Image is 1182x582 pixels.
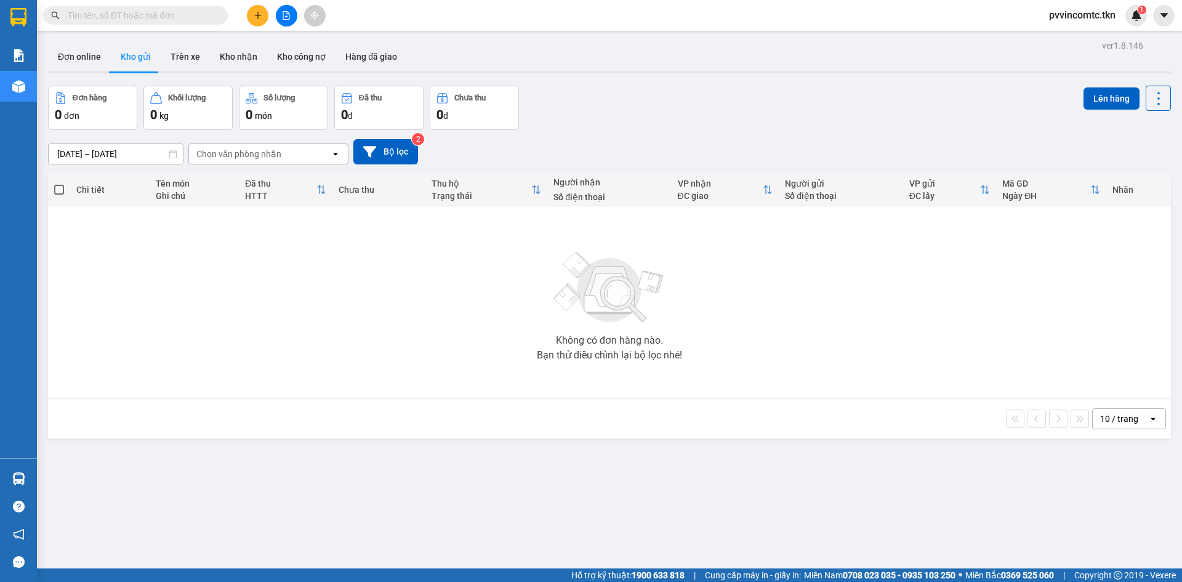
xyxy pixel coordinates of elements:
[1140,6,1144,14] span: 1
[1114,571,1122,580] span: copyright
[210,42,267,71] button: Kho nhận
[454,94,486,102] div: Chưa thu
[341,107,348,122] span: 0
[359,94,382,102] div: Đã thu
[348,111,353,121] span: đ
[161,42,210,71] button: Trên xe
[909,179,980,188] div: VP gửi
[556,336,663,346] div: Không có đơn hàng nào.
[254,11,262,20] span: plus
[1102,39,1143,52] div: ver 1.8.146
[432,191,531,201] div: Trạng thái
[412,133,424,145] sup: 2
[571,568,685,582] span: Hỗ trợ kỹ thuật:
[10,8,26,26] img: logo-vxr
[537,350,682,360] div: Bạn thử điều chỉnh lại bộ lọc nhé!
[909,191,980,201] div: ĐC lấy
[49,144,183,164] input: Select a date range.
[12,80,25,93] img: warehouse-icon
[705,568,801,582] span: Cung cấp máy in - giấy in:
[55,107,62,122] span: 0
[959,573,962,578] span: ⚪️
[425,174,547,206] th: Toggle SortBy
[553,177,665,187] div: Người nhận
[48,86,137,130] button: Đơn hàng0đơn
[443,111,448,121] span: đ
[1083,87,1140,110] button: Lên hàng
[51,11,60,20] span: search
[1159,10,1170,21] span: caret-down
[1001,570,1054,580] strong: 0369 525 060
[678,179,763,188] div: VP nhận
[159,111,169,121] span: kg
[353,139,418,164] button: Bộ lọc
[13,501,25,512] span: question-circle
[267,42,336,71] button: Kho công nợ
[239,86,328,130] button: Số lượng0món
[156,179,233,188] div: Tên món
[48,42,111,71] button: Đơn online
[73,94,107,102] div: Đơn hàng
[143,86,233,130] button: Khối lượng0kg
[672,174,779,206] th: Toggle SortBy
[339,185,419,195] div: Chưa thu
[276,5,297,26] button: file-add
[263,94,295,102] div: Số lượng
[432,179,531,188] div: Thu hộ
[247,5,268,26] button: plus
[64,111,79,121] span: đơn
[1002,179,1090,188] div: Mã GD
[548,245,671,331] img: svg+xml;base64,PHN2ZyBjbGFzcz0ibGlzdC1wbHVnX19zdmciIHhtbG5zPSJodHRwOi8vd3d3LnczLm9yZy8yMDAwL3N2Zy...
[903,174,996,206] th: Toggle SortBy
[678,191,763,201] div: ĐC giao
[282,11,291,20] span: file-add
[12,472,25,485] img: warehouse-icon
[334,86,424,130] button: Đã thu0đ
[965,568,1054,582] span: Miền Bắc
[553,192,665,202] div: Số điện thoại
[331,149,340,159] svg: open
[843,570,955,580] strong: 0708 023 035 - 0935 103 250
[156,191,233,201] div: Ghi chú
[1148,414,1158,424] svg: open
[239,174,332,206] th: Toggle SortBy
[245,179,316,188] div: Đã thu
[255,111,272,121] span: món
[304,5,326,26] button: aim
[1002,191,1090,201] div: Ngày ĐH
[996,174,1106,206] th: Toggle SortBy
[12,49,25,62] img: solution-icon
[430,86,519,130] button: Chưa thu0đ
[150,107,157,122] span: 0
[13,528,25,540] span: notification
[13,556,25,568] span: message
[436,107,443,122] span: 0
[310,11,319,20] span: aim
[76,185,143,195] div: Chi tiết
[1112,185,1165,195] div: Nhãn
[1039,7,1125,23] span: pvvincomtc.tkn
[804,568,955,582] span: Miền Nam
[68,9,213,22] input: Tìm tên, số ĐT hoặc mã đơn
[785,179,896,188] div: Người gửi
[1100,413,1138,425] div: 10 / trang
[1153,5,1175,26] button: caret-down
[245,191,316,201] div: HTTT
[632,570,685,580] strong: 1900 633 818
[1138,6,1146,14] sup: 1
[168,94,206,102] div: Khối lượng
[785,191,896,201] div: Số điện thoại
[336,42,407,71] button: Hàng đã giao
[694,568,696,582] span: |
[246,107,252,122] span: 0
[111,42,161,71] button: Kho gửi
[1131,10,1142,21] img: icon-new-feature
[196,148,281,160] div: Chọn văn phòng nhận
[1063,568,1065,582] span: |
